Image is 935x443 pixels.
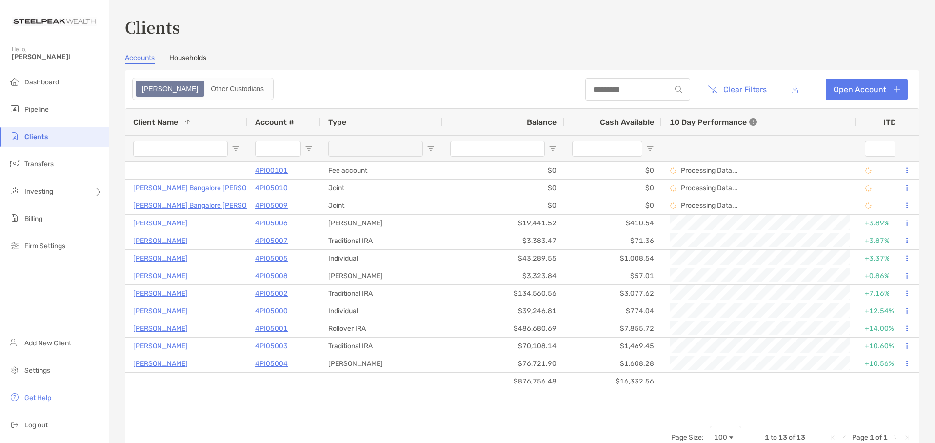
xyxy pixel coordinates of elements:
div: $43,289.55 [442,250,564,267]
a: 4PI05003 [255,340,288,352]
div: +3.89% [865,215,908,231]
span: to [771,433,777,442]
div: +7.16% [865,285,908,302]
button: Open Filter Menu [305,145,313,153]
input: Balance Filter Input [450,141,545,157]
a: 4PI05005 [255,252,288,264]
a: [PERSON_NAME] Bangalore [PERSON_NAME] [133,182,277,194]
div: $1,008.54 [564,250,662,267]
p: 4PI05002 [255,287,288,300]
div: $1,608.28 [564,355,662,372]
div: $19,441.52 [442,215,564,232]
input: Client Name Filter Input [133,141,228,157]
p: Processing Data... [681,184,738,192]
span: of [875,433,882,442]
input: Cash Available Filter Input [572,141,642,157]
span: Balance [527,118,557,127]
button: Open Filter Menu [549,145,557,153]
a: 4PI05006 [255,217,288,229]
div: Traditional IRA [320,338,442,355]
div: +0.86% [865,268,908,284]
img: pipeline icon [9,103,20,115]
div: Individual [320,250,442,267]
div: 100 [714,433,727,442]
a: [PERSON_NAME] [133,358,188,370]
a: [PERSON_NAME] [133,322,188,335]
a: [PERSON_NAME] [133,235,188,247]
p: Processing Data... [681,166,738,175]
span: Type [328,118,346,127]
span: [PERSON_NAME]! [12,53,103,61]
div: +10.60% [865,338,908,354]
div: [PERSON_NAME] [320,215,442,232]
a: [PERSON_NAME] [133,270,188,282]
a: 4PI05000 [255,305,288,317]
div: segmented control [132,78,274,100]
img: input icon [675,86,682,93]
a: [PERSON_NAME] [133,305,188,317]
img: add_new_client icon [9,337,20,348]
div: Individual [320,302,442,320]
a: 4PI05008 [255,270,288,282]
a: [PERSON_NAME] [133,217,188,229]
img: Processing Data icon [865,167,872,174]
div: $0 [564,162,662,179]
div: $57.01 [564,267,662,284]
img: Processing Data icon [670,202,676,209]
div: +14.00% [865,321,908,337]
span: Client Name [133,118,178,127]
div: Page Size: [671,433,704,442]
img: Processing Data icon [865,185,872,192]
div: $410.54 [564,215,662,232]
div: $3,383.47 [442,232,564,249]
div: Zoe [137,82,203,96]
div: $70,108.14 [442,338,564,355]
img: clients icon [9,130,20,142]
p: Processing Data... [681,201,738,210]
div: ITD [883,118,908,127]
span: Clients [24,133,48,141]
span: Settings [24,366,50,375]
div: Traditional IRA [320,285,442,302]
div: $3,077.62 [564,285,662,302]
img: investing icon [9,185,20,197]
span: Investing [24,187,53,196]
img: Processing Data icon [670,185,676,192]
span: Page [852,433,868,442]
div: $774.04 [564,302,662,320]
div: $1,469.45 [564,338,662,355]
a: 4PI05001 [255,322,288,335]
div: $16,332.56 [564,373,662,390]
a: 4PI05009 [255,200,288,212]
span: of [789,433,795,442]
img: get-help icon [9,391,20,403]
a: [PERSON_NAME] [133,287,188,300]
span: 13 [778,433,787,442]
div: $71.36 [564,232,662,249]
img: Processing Data icon [670,167,676,174]
div: Fee account [320,162,442,179]
input: Account # Filter Input [255,141,301,157]
a: Open Account [826,79,908,100]
div: $76,721.90 [442,355,564,372]
div: $0 [442,162,564,179]
div: $39,246.81 [442,302,564,320]
div: $7,855.72 [564,320,662,337]
a: 4PI05004 [255,358,288,370]
a: [PERSON_NAME] [133,252,188,264]
a: Households [169,54,206,64]
div: [PERSON_NAME] [320,355,442,372]
div: $486,680.69 [442,320,564,337]
span: Add New Client [24,339,71,347]
div: +3.87% [865,233,908,249]
img: firm-settings icon [9,240,20,251]
div: Last Page [903,434,911,442]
